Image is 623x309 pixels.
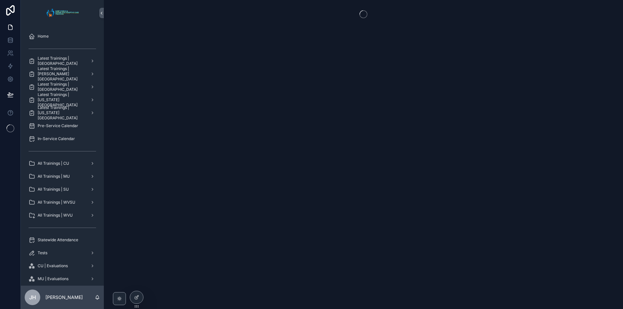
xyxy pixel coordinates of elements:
[38,136,75,141] span: In-Service Calendar
[38,123,78,128] span: Pre-Service Calendar
[25,30,100,42] a: Home
[25,273,100,285] a: MU | Evaluations
[25,94,100,106] a: Latest Trainings | [US_STATE][GEOGRAPHIC_DATA]
[21,26,104,286] div: scrollable content
[25,171,100,182] a: All Trainings | MU
[38,66,85,82] span: Latest Trainings | [PERSON_NAME][GEOGRAPHIC_DATA]
[38,174,70,179] span: All Trainings | MU
[25,196,100,208] a: All Trainings | WVSU
[25,209,100,221] a: All Trainings | WVU
[25,81,100,93] a: Latest Trainings | [GEOGRAPHIC_DATA]
[38,213,73,218] span: All Trainings | WVU
[25,247,100,259] a: Tests
[25,107,100,119] a: Latest Trainings | [US_STATE][GEOGRAPHIC_DATA]
[38,82,85,92] span: Latest Trainings | [GEOGRAPHIC_DATA]
[45,294,83,301] p: [PERSON_NAME]
[38,187,69,192] span: All Trainings | SU
[38,263,68,268] span: CU | Evaluations
[38,276,68,281] span: MU | Evaluations
[25,133,100,145] a: In-Service Calendar
[29,293,36,301] span: JH
[38,161,69,166] span: All Trainings | CU
[38,56,85,66] span: Latest Trainings | [GEOGRAPHIC_DATA]
[25,184,100,195] a: All Trainings | SU
[25,120,100,132] a: Pre-Service Calendar
[38,250,47,256] span: Tests
[25,68,100,80] a: Latest Trainings | [PERSON_NAME][GEOGRAPHIC_DATA]
[25,260,100,272] a: CU | Evaluations
[25,158,100,169] a: All Trainings | CU
[38,237,78,243] span: Statewide Attendance
[38,34,49,39] span: Home
[38,105,85,121] span: Latest Trainings | [US_STATE][GEOGRAPHIC_DATA]
[38,200,75,205] span: All Trainings | WVSU
[45,8,80,18] img: App logo
[25,234,100,246] a: Statewide Attendance
[25,55,100,67] a: Latest Trainings | [GEOGRAPHIC_DATA]
[38,92,85,108] span: Latest Trainings | [US_STATE][GEOGRAPHIC_DATA]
